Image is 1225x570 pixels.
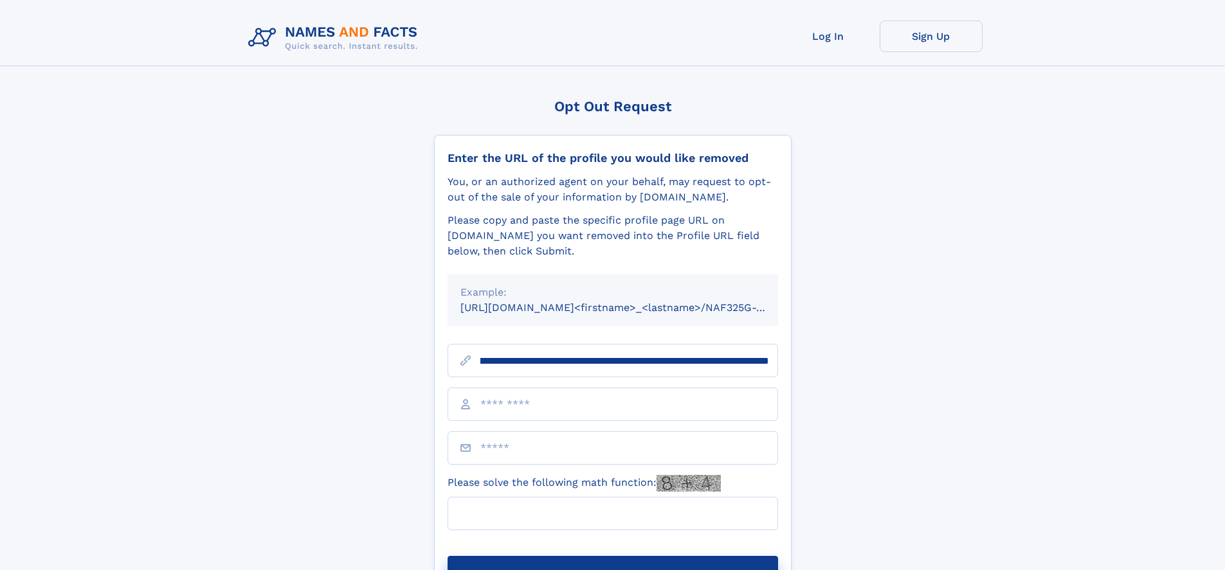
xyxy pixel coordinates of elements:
[448,213,778,259] div: Please copy and paste the specific profile page URL on [DOMAIN_NAME] you want removed into the Pr...
[448,151,778,165] div: Enter the URL of the profile you would like removed
[880,21,983,52] a: Sign Up
[243,21,428,55] img: Logo Names and Facts
[460,285,765,300] div: Example:
[434,98,792,114] div: Opt Out Request
[448,475,721,492] label: Please solve the following math function:
[777,21,880,52] a: Log In
[448,174,778,205] div: You, or an authorized agent on your behalf, may request to opt-out of the sale of your informatio...
[460,301,803,314] small: [URL][DOMAIN_NAME]<firstname>_<lastname>/NAF325G-xxxxxxxx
